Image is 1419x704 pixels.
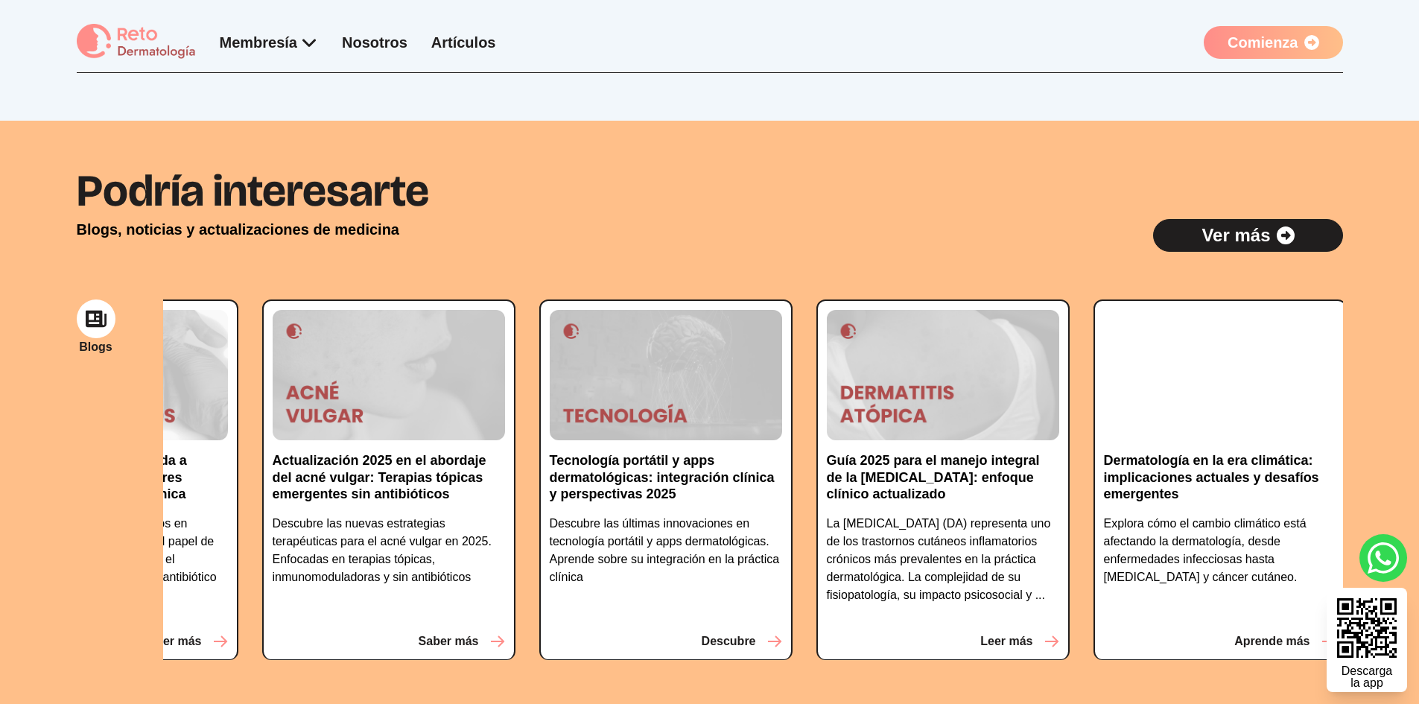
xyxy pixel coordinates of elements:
p: Descubre las nuevas estrategias terapéuticas para el acné vulgar en 2025. Enfocadas en terapias t... [273,515,505,586]
img: logo Reto dermatología [77,24,196,60]
img: Dermatología en la era climática: implicaciones actuales y desafíos emergentes [1104,310,1336,441]
div: Descarga la app [1342,665,1392,689]
button: Descubre [702,632,782,650]
p: Ver más [1201,223,1270,247]
a: Artículos [431,34,496,51]
p: Leer más [980,632,1032,650]
p: Guía 2025 para el manejo integral de la [MEDICAL_DATA]: enfoque clínico actualizado [827,452,1059,503]
p: Explora cómo el cambio climático está afectando la dermatología, desde enfermedades infecciosas h... [1104,515,1336,586]
button: Aprende más [1234,632,1336,650]
img: Actualización 2025 en el abordaje del acné vulgar: Terapias tópicas emergentes sin antibióticos [273,310,505,441]
img: Guía 2025 para el manejo integral de la dermatitis atópica: enfoque clínico actualizado [827,310,1059,441]
a: Guía 2025 para el manejo integral de la [MEDICAL_DATA]: enfoque clínico actualizado [827,452,1059,515]
a: Actualización 2025 en el abordaje del acné vulgar: Terapias tópicas emergentes sin antibióticos [273,452,505,515]
a: Dermatología en la era climática: implicaciones actuales y desafíos emergentes [1104,452,1336,515]
p: Blogs [79,338,112,356]
h2: Podría interesarte [77,168,1343,213]
button: Conocer más [126,632,227,650]
a: Tecnología portátil y apps dermatológicas: integración clínica y perspectivas 2025 [550,452,782,515]
button: Leer más [980,632,1058,650]
p: Saber más [419,632,479,650]
button: Blogs [77,299,115,356]
button: Saber más [419,632,505,650]
p: Blogs, noticias y actualizaciones de medicina [77,219,399,240]
a: Nosotros [342,34,407,51]
img: Tecnología portátil y apps dermatológicas: integración clínica y perspectivas 2025 [550,310,782,441]
div: Membresía [220,32,319,53]
a: whatsapp button [1359,534,1407,582]
p: La [MEDICAL_DATA] (DA) representa uno de los trastornos cutáneos inflamatorios crónicos más preva... [827,515,1059,604]
a: Comienza [1204,26,1342,59]
p: Actualización 2025 en el abordaje del acné vulgar: Terapias tópicas emergentes sin antibióticos [273,452,505,503]
p: Conocer más [126,632,201,650]
p: Aprende más [1234,632,1310,650]
a: Ver más [1153,219,1342,252]
p: Descubre las últimas innovaciones en tecnología portátil y apps dermatológicas. Aprende sobre su ... [550,515,782,586]
p: Dermatología en la era climática: implicaciones actuales y desafíos emergentes [1104,452,1336,503]
p: Tecnología portátil y apps dermatológicas: integración clínica y perspectivas 2025 [550,452,782,503]
p: Descubre [702,632,756,650]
